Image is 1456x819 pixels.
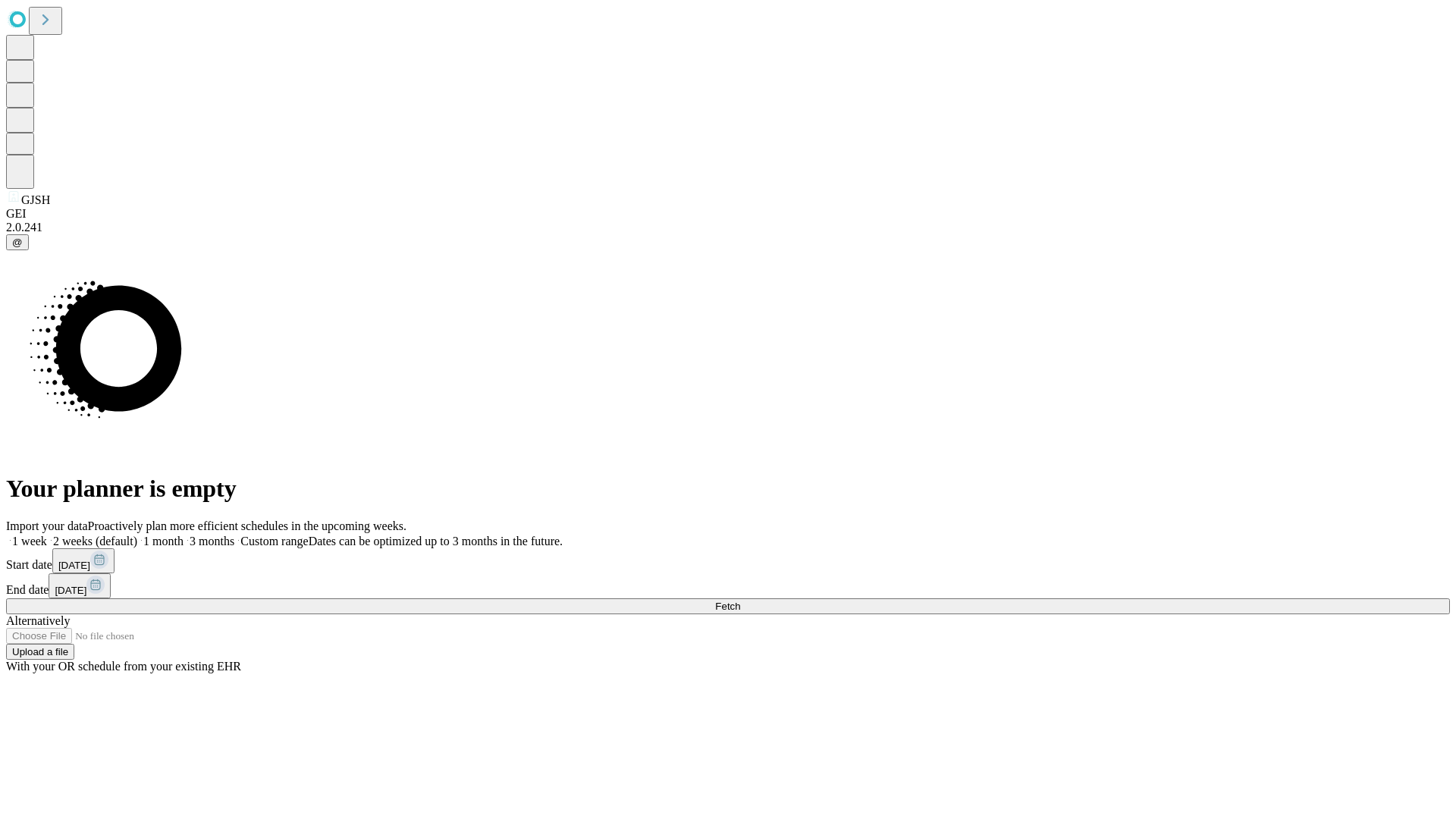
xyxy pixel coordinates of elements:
button: [DATE] [52,548,115,573]
span: Fetch [715,601,740,612]
button: [DATE] [49,573,111,598]
span: Import your data [6,519,88,532]
span: GJSH [21,193,50,206]
span: [DATE] [55,585,86,596]
span: With your OR schedule from your existing EHR [6,660,241,673]
span: 1 week [12,535,47,548]
button: Upload a file [6,644,74,660]
button: @ [6,234,29,250]
div: End date [6,573,1450,598]
button: Fetch [6,598,1450,614]
span: Proactively plan more efficient schedules in the upcoming weeks. [88,519,406,532]
div: Start date [6,548,1450,573]
span: [DATE] [58,560,90,571]
span: 3 months [190,535,234,548]
span: 2 weeks (default) [53,535,137,548]
span: Alternatively [6,614,70,627]
span: @ [12,237,23,248]
h1: Your planner is empty [6,475,1450,503]
span: 1 month [143,535,184,548]
div: 2.0.241 [6,221,1450,234]
div: GEI [6,207,1450,221]
span: Dates can be optimized up to 3 months in the future. [309,535,563,548]
span: Custom range [240,535,308,548]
